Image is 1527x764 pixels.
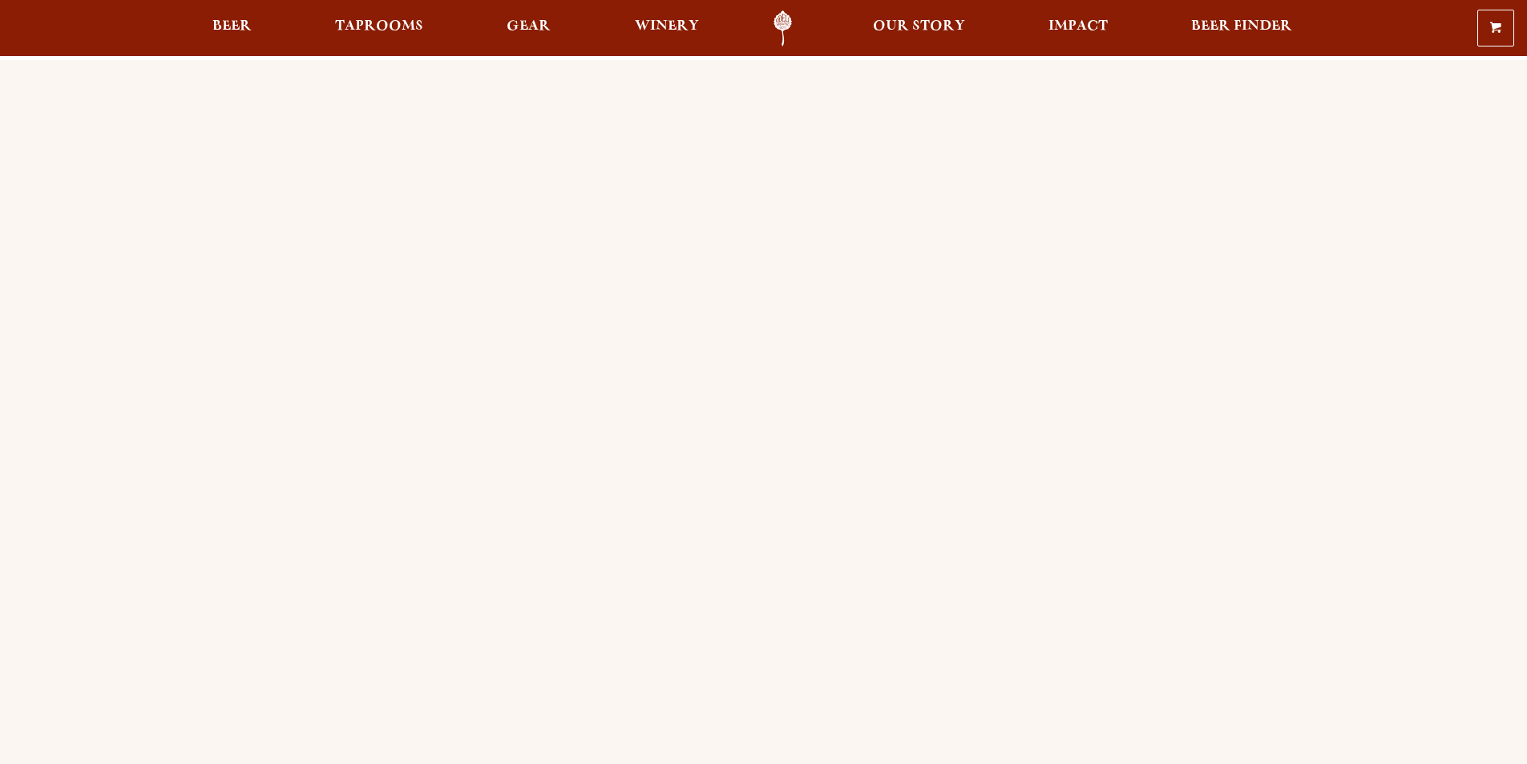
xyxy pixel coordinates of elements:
[624,10,709,46] a: Winery
[753,10,813,46] a: Odell Home
[507,20,551,33] span: Gear
[335,20,423,33] span: Taprooms
[1181,10,1303,46] a: Beer Finder
[1048,20,1108,33] span: Impact
[1038,10,1118,46] a: Impact
[635,20,699,33] span: Winery
[212,20,252,33] span: Beer
[496,10,561,46] a: Gear
[1191,20,1292,33] span: Beer Finder
[325,10,434,46] a: Taprooms
[873,20,965,33] span: Our Story
[202,10,262,46] a: Beer
[862,10,976,46] a: Our Story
